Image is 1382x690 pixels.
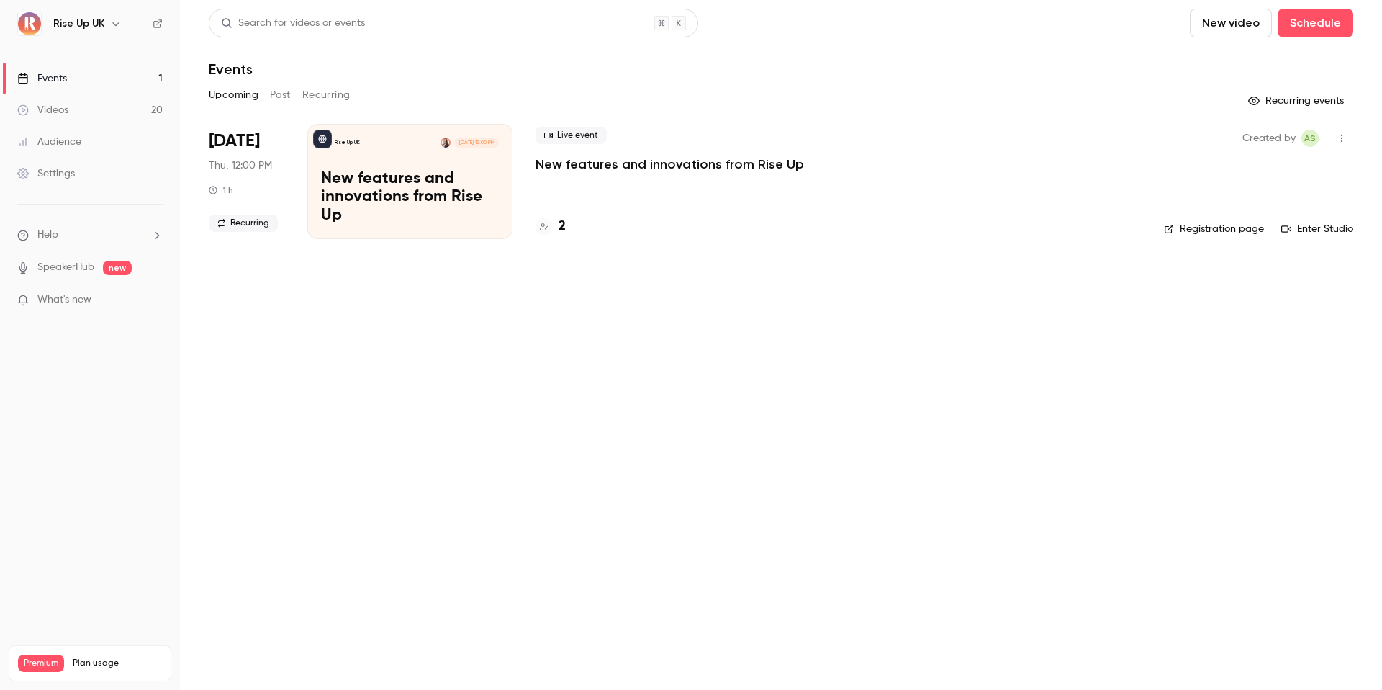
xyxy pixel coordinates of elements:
[209,215,278,232] span: Recurring
[209,158,272,173] span: Thu, 12:00 PM
[321,170,499,225] p: New features and innovations from Rise Up
[18,12,41,35] img: Rise Up UK
[335,139,360,146] p: Rise Up UK
[1281,222,1353,236] a: Enter Studio
[209,124,284,239] div: Sep 25 Thu, 11:00 AM (Europe/London)
[17,135,81,149] div: Audience
[53,17,104,31] h6: Rise Up UK
[307,124,512,239] a: New features and innovations from Rise UpRise Up UKMarie Verchere[DATE] 12:00 PMNew features and ...
[1164,222,1264,236] a: Registration page
[1242,130,1296,147] span: Created by
[441,138,451,148] img: Marie Verchere
[209,184,233,196] div: 1 h
[1190,9,1272,37] button: New video
[302,84,351,107] button: Recurring
[37,292,91,308] span: What's new
[1242,89,1353,112] button: Recurring events
[17,166,75,181] div: Settings
[1301,130,1319,147] span: Aliocha Segard
[18,655,64,672] span: Premium
[1278,9,1353,37] button: Schedule
[103,261,132,275] span: new
[37,260,94,275] a: SpeakerHub
[221,16,365,31] div: Search for videos or events
[454,138,498,148] span: [DATE] 12:00 PM
[73,658,162,669] span: Plan usage
[209,61,253,78] h1: Events
[536,217,566,236] a: 2
[37,228,58,243] span: Help
[270,84,291,107] button: Past
[17,228,163,243] li: help-dropdown-opener
[1304,130,1316,147] span: AS
[209,84,258,107] button: Upcoming
[536,127,607,144] span: Live event
[536,156,804,173] a: New features and innovations from Rise Up
[559,217,566,236] h4: 2
[17,71,67,86] div: Events
[209,130,260,153] span: [DATE]
[17,103,68,117] div: Videos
